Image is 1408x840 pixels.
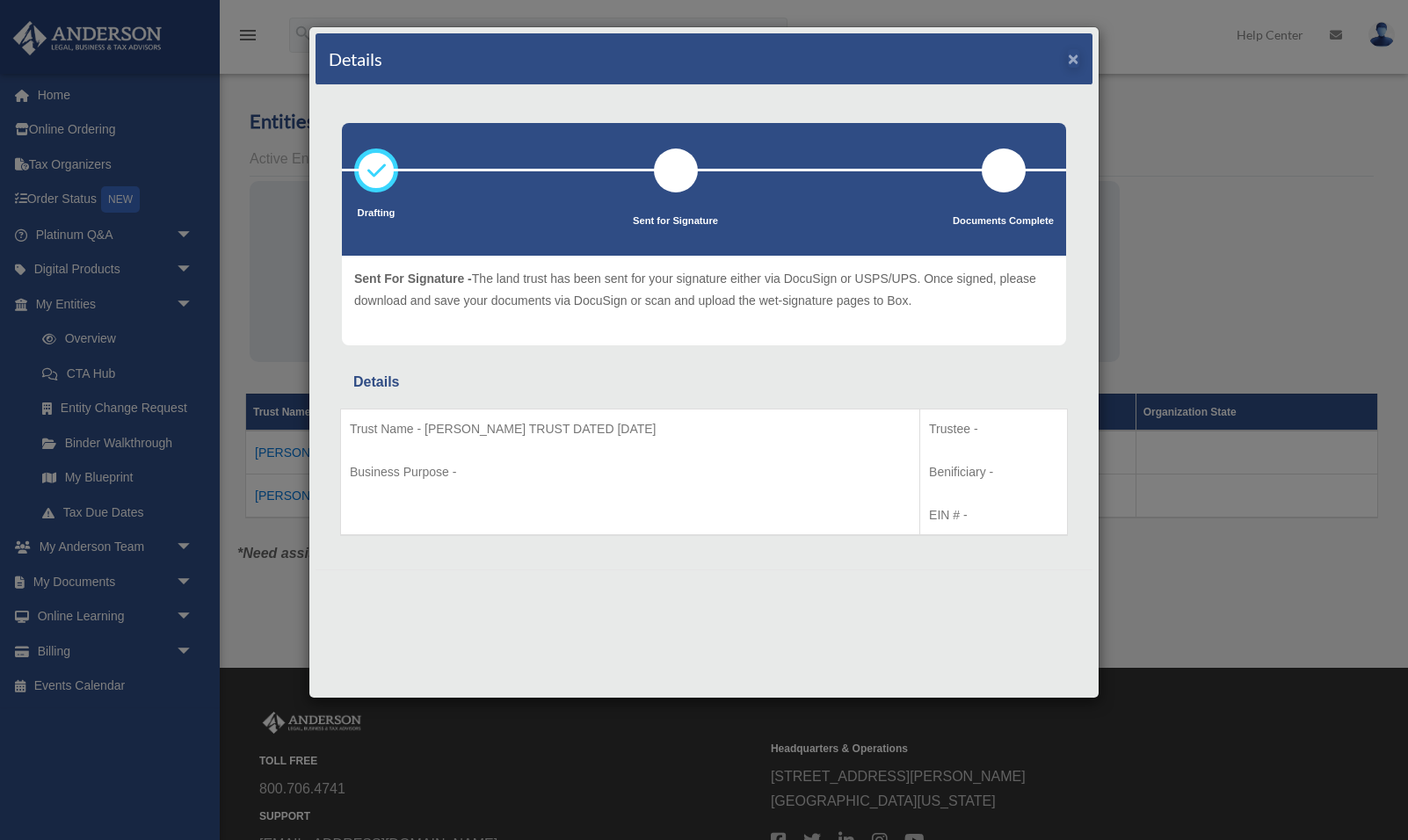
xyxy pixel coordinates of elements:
p: Drafting [354,205,398,222]
p: Trustee - [929,418,1058,440]
div: Details [353,370,1055,395]
span: Sent For Signature - [354,272,472,286]
h4: Details [329,47,382,71]
p: Trust Name - [PERSON_NAME] TRUST DATED [DATE] [350,418,911,440]
p: Documents Complete [953,213,1054,230]
p: The land trust has been sent for your signature either via DocuSign or USPS/UPS. Once signed, ple... [354,268,1054,311]
p: Sent for Signature [633,213,718,230]
p: EIN # - [929,504,1058,526]
p: Business Purpose - [350,461,911,483]
button: × [1068,49,1079,68]
p: Benificiary - [929,461,1058,483]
